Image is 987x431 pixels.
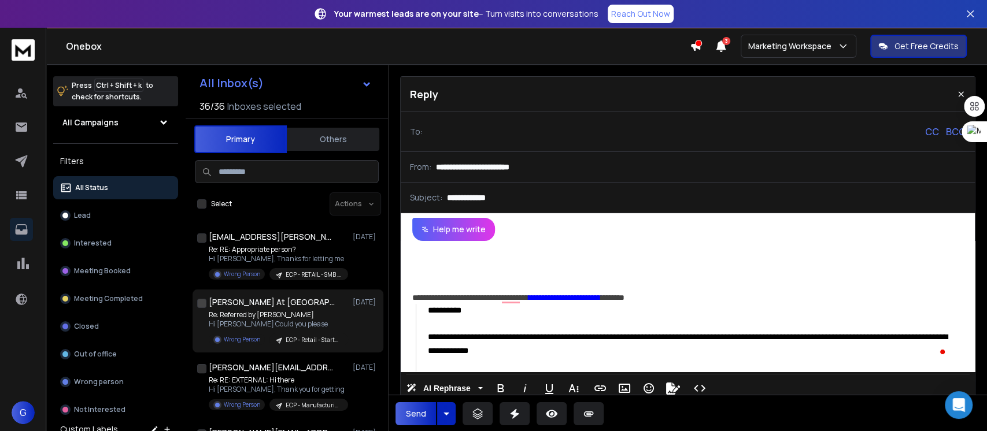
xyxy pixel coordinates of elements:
button: Underline (Ctrl+U) [538,377,560,400]
h1: All Inbox(s) [199,77,264,89]
button: Emoticons [638,377,660,400]
button: Get Free Credits [870,35,967,58]
button: Code View [689,377,711,400]
p: Hi [PERSON_NAME], Thank you for getting [209,385,348,394]
h3: Filters [53,153,178,169]
button: Closed [53,315,178,338]
button: Meeting Booked [53,259,178,283]
p: CC [925,125,939,139]
p: Press to check for shortcuts. [72,80,153,103]
span: 3 [722,37,730,45]
img: logo [12,39,35,61]
button: Signature [662,377,684,400]
p: Subject: [410,192,442,203]
button: Out of office [53,343,178,366]
p: Lead [74,211,91,220]
button: Interested [53,232,178,255]
a: Reach Out Now [608,5,674,23]
h3: Inboxes selected [227,99,301,113]
button: Send [395,402,436,425]
h1: [PERSON_NAME][EMAIL_ADDRESS][PERSON_NAME][DOMAIN_NAME] [209,362,336,373]
button: Primary [194,125,287,153]
span: Ctrl + Shift + k [94,79,143,92]
p: Meeting Completed [74,294,143,303]
p: Closed [74,322,99,331]
p: ECP - Manufacturing - Enterprise | [PERSON_NAME] [286,401,341,410]
button: Others [287,127,379,152]
button: Not Interested [53,398,178,421]
p: Get Free Credits [894,40,959,52]
p: Re: RE: Appropriate person? [209,245,348,254]
p: Wrong Person [224,400,260,409]
button: More Text [563,377,585,400]
p: Not Interested [74,405,125,414]
button: G [12,401,35,424]
p: To: [410,126,423,138]
p: Wrong Person [224,335,260,344]
p: Reply [410,86,438,102]
div: To enrich screen reader interactions, please activate Accessibility in Grammarly extension settings [401,241,972,371]
h1: All Campaigns [62,117,119,128]
button: Insert Image (Ctrl+P) [613,377,635,400]
button: Lead [53,204,178,227]
p: – Turn visits into conversations [334,8,598,20]
button: Meeting Completed [53,287,178,310]
p: Interested [74,239,112,248]
p: BCC [946,125,966,139]
button: All Status [53,176,178,199]
p: ECP - Retail - Startup | [PERSON_NAME] [286,336,341,344]
button: Wrong person [53,370,178,393]
p: ECP - RETAIL - SMB | [PERSON_NAME] [286,270,341,279]
span: AI Rephrase [421,384,473,393]
button: Bold (Ctrl+B) [490,377,512,400]
strong: Your warmest leads are on your site [334,8,479,19]
p: Out of office [74,350,117,359]
h1: [EMAIL_ADDRESS][PERSON_NAME][DOMAIN_NAME] [209,231,336,243]
p: Re: RE: EXTERNAL: Hi there [209,376,348,385]
p: Hi [PERSON_NAME] Could you please [209,319,348,329]
p: Re: Referred by [PERSON_NAME] [209,310,348,319]
p: Wrong Person [224,270,260,278]
p: Reach Out Now [611,8,670,20]
p: From: [410,161,431,173]
p: [DATE] [353,363,379,372]
p: Hi [PERSON_NAME], Thanks for letting me [209,254,348,263]
p: [DATE] [353,298,379,307]
p: All Status [75,183,108,192]
button: All Inbox(s) [190,72,381,95]
span: 36 / 36 [199,99,225,113]
h1: [PERSON_NAME] At [GEOGRAPHIC_DATA] [209,296,336,308]
button: AI Rephrase [404,377,485,400]
div: Open Intercom Messenger [945,391,973,419]
button: Insert Link (Ctrl+K) [589,377,611,400]
p: Meeting Booked [74,266,131,276]
button: Italic (Ctrl+I) [514,377,536,400]
p: Wrong person [74,377,124,387]
button: All Campaigns [53,111,178,134]
label: Select [211,199,232,209]
button: Help me write [412,218,495,241]
p: Marketing Workspace [748,40,836,52]
p: [DATE] [353,232,379,241]
h1: Onebox [66,39,690,53]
